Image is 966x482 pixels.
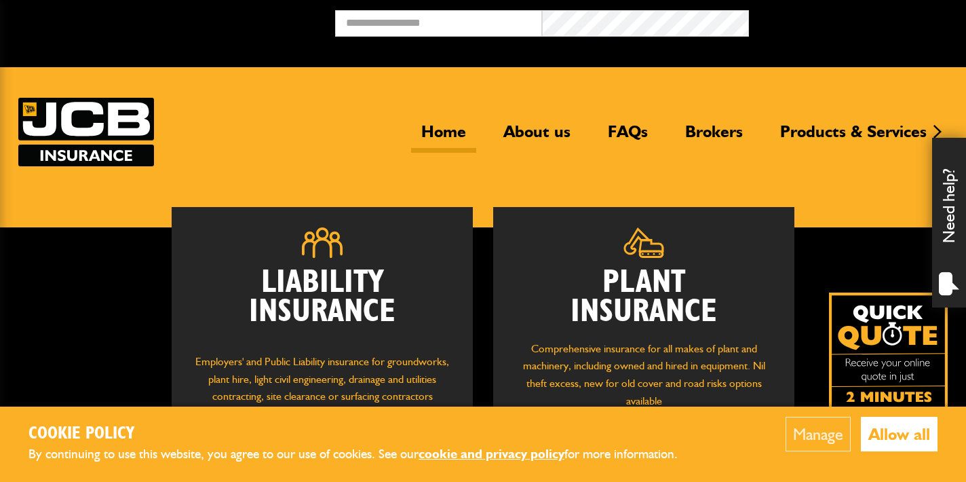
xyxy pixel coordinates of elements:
[749,10,956,31] button: Broker Login
[28,444,700,465] p: By continuing to use this website, you agree to our use of cookies. See our for more information.
[861,417,938,451] button: Allow all
[932,138,966,308] div: Need help?
[411,122,476,153] a: Home
[829,293,948,411] img: Quick Quote
[493,122,581,153] a: About us
[18,98,154,166] img: JCB Insurance Services logo
[28,424,700,445] h2: Cookie Policy
[829,293,948,411] a: Get your insurance quote isn just 2-minutes
[192,353,452,418] p: Employers' and Public Liability insurance for groundworks, plant hire, light civil engineering, d...
[675,122,753,153] a: Brokers
[598,122,658,153] a: FAQs
[18,98,154,166] a: JCB Insurance Services
[514,268,774,327] h2: Plant Insurance
[786,417,851,451] button: Manage
[419,446,564,462] a: cookie and privacy policy
[192,268,452,340] h2: Liability Insurance
[770,122,937,153] a: Products & Services
[514,340,774,409] p: Comprehensive insurance for all makes of plant and machinery, including owned and hired in equipm...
